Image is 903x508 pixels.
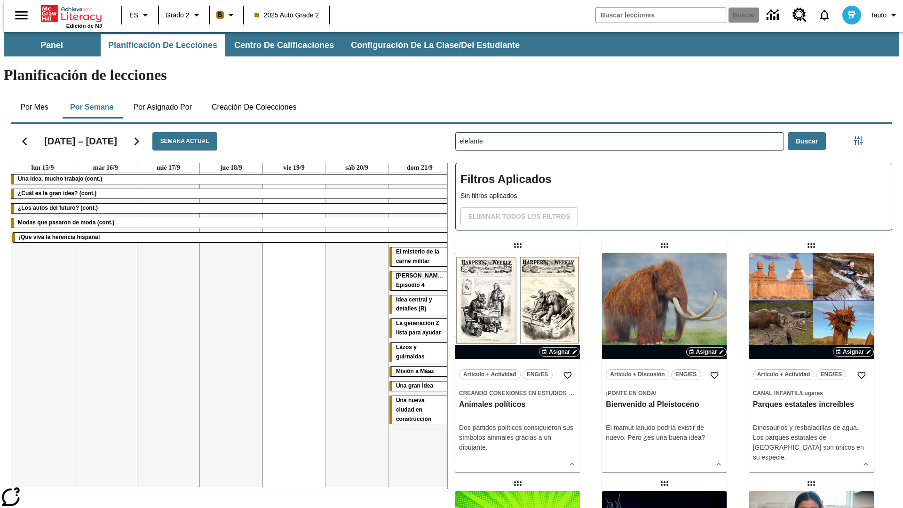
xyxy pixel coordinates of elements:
[4,32,899,56] div: Subbarra de navegación
[162,7,206,24] button: Grado: Grado 2, Elige un grado
[549,348,570,356] span: Asignar
[523,369,553,380] button: ENG/ES
[396,272,445,288] span: Elena Menope: Episodio 4
[712,457,726,471] button: Ver más
[227,34,341,56] button: Centro de calificaciones
[125,129,149,153] button: Seguir
[18,205,98,211] span: ¿Los autos del futuro? (cont.)
[389,343,450,362] div: Lazos y guirnaldas
[254,10,319,20] span: 2025 Auto Grade 2
[41,3,102,29] div: Portada
[671,369,701,380] button: ENG/ES
[389,367,450,376] div: Misión a Máaz
[800,390,801,397] span: /
[459,390,597,397] span: Creando conexiones en Estudios Sociales
[788,132,826,151] button: Buscar
[389,381,450,391] div: Una gran idea
[833,347,874,357] button: Asignar Elegir fechas
[753,400,870,410] h3: Parques estatales increíbles
[787,2,812,28] a: Centro de recursos, Se abrirá en una pestaña nueva.
[166,10,190,20] span: Grado 2
[596,8,726,23] input: Buscar campo
[565,457,579,471] button: Ver más
[761,2,787,28] a: Centro de información
[30,163,56,173] a: 15 de septiembre de 2025
[686,347,727,357] button: Asignar Elegir fechas
[13,129,37,153] button: Regresar
[8,1,35,29] button: Abrir el menú lateral
[396,368,434,374] span: Misión a Máaz
[396,320,441,336] span: La generación Z lista para ayudar
[396,397,431,422] span: Una nueva ciudad en construcción
[405,163,435,173] a: 21 de septiembre de 2025
[18,175,102,182] span: Una idea, mucho trabajo (cont.)
[213,7,240,24] button: Boost El color de la clase es anaranjado claro. Cambiar el color de la clase.
[606,390,657,397] span: ¡Ponte en onda!
[837,3,867,27] button: Escoja un nuevo avatar
[753,390,800,397] span: Canal Infantil
[389,247,450,266] div: El misterio de la carne militar
[849,131,868,150] button: Menú lateral de filtros
[821,370,842,380] span: ENG/ES
[757,370,810,380] span: Artículo + Actividad
[155,163,182,173] a: 17 de septiembre de 2025
[456,133,784,150] input: Buscar lecciones
[812,3,837,27] a: Notificaciones
[463,370,516,380] span: Artículo + Actividad
[63,96,121,119] button: Por semana
[396,344,425,360] span: Lazos y guirnaldas
[343,34,527,56] button: Configuración de la clase/del estudiante
[460,191,887,201] p: Sin filtros aplicados
[602,253,727,472] div: lesson details
[610,370,665,380] span: Artículo + Discusión
[853,367,870,384] button: Añadir a mis Favoritas
[804,476,819,491] div: Lección arrastrable: La dulce historia de las galletas
[559,367,576,384] button: Añadir a mis Favoritas
[459,423,576,452] div: Dos partidos políticos consiguieron sus símbolos animales gracias a un dibujante.
[510,238,525,253] div: Lección arrastrable: Animales políticos
[11,175,451,184] div: Una idea, mucho trabajo (cont.)
[459,388,576,398] span: Tema: Creando conexiones en Estudios Sociales/Historia de Estados Unidos I
[11,96,58,119] button: Por mes
[459,369,521,380] button: Artículo + Actividad
[129,10,138,20] span: ES
[4,66,899,84] h1: Planificación de lecciones
[753,388,870,398] span: Tema: Canal Infantil/Lugares
[843,348,864,356] span: Asignar
[218,163,244,173] a: 18 de septiembre de 2025
[527,370,548,380] span: ENG/ES
[460,168,887,191] h2: Filtros Aplicados
[66,23,102,29] span: Edición de NJ
[396,296,432,312] span: Idea central y detalles (B)
[675,370,697,380] span: ENG/ES
[606,388,723,398] span: Tema: ¡Ponte en onda!/null
[218,9,222,21] span: B
[867,7,903,24] button: Perfil/Configuración
[804,238,819,253] div: Lección arrastrable: Parques estatales increíbles
[152,132,217,151] button: Semana actual
[859,457,873,471] button: Ver más
[389,295,450,314] div: Idea central y detalles (B)
[281,163,307,173] a: 19 de septiembre de 2025
[389,319,450,338] div: La generación Z lista para ayudar
[396,382,433,389] span: Una gran idea
[18,219,114,226] span: Modas que pasaron de moda (cont.)
[816,369,846,380] button: ENG/ES
[5,34,99,56] button: Panel
[871,10,887,20] span: Tauto
[126,96,199,119] button: Por asignado por
[19,234,100,240] span: ¡Que viva la herencia hispana!
[606,369,669,380] button: Artículo + Discusión
[842,6,861,24] img: avatar image
[125,7,155,24] button: Lenguaje: ES, Selecciona un idioma
[539,347,580,357] button: Asignar Elegir fechas
[204,96,304,119] button: Creación de colecciones
[101,34,225,56] button: Planificación de lecciones
[749,253,874,472] div: lesson details
[343,163,370,173] a: 20 de septiembre de 2025
[11,189,451,198] div: ¿Cuál es la gran idea? (cont.)
[396,248,439,264] span: El misterio de la carne militar
[510,476,525,491] div: Lección arrastrable: Ecohéroes de cuatro patas
[696,348,717,356] span: Asignar
[389,271,450,290] div: Elena Menope: Episodio 4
